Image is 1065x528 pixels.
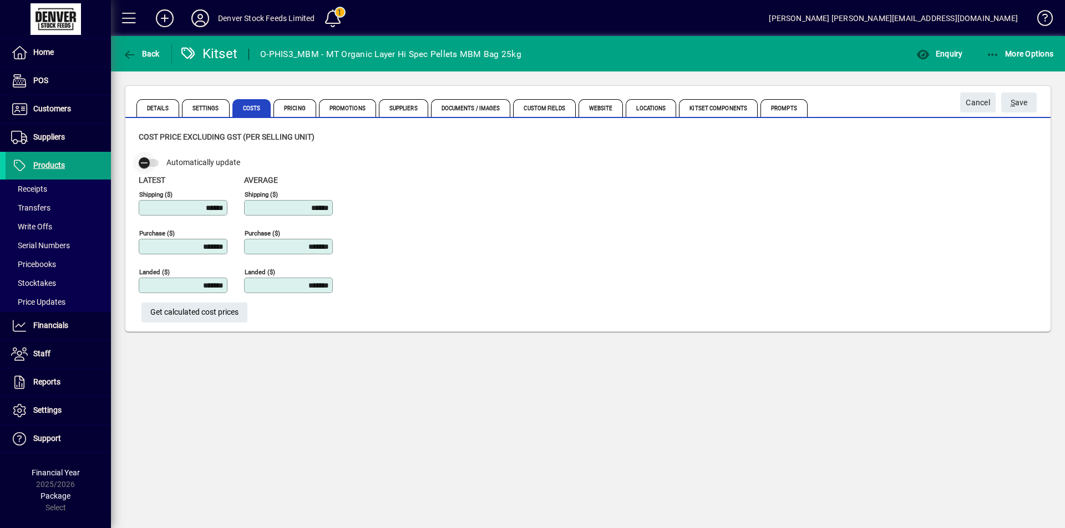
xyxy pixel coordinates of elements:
[1011,94,1028,112] span: ave
[11,241,70,250] span: Serial Numbers
[147,8,182,28] button: Add
[679,99,758,117] span: Kitset Components
[916,49,962,58] span: Enquiry
[6,236,111,255] a: Serial Numbers
[139,268,170,275] mat-label: Landed ($)
[33,132,65,141] span: Suppliers
[966,94,990,112] span: Cancel
[6,198,111,217] a: Transfers
[6,255,111,274] a: Pricebooks
[218,9,315,27] div: Denver Stock Feeds Limited
[111,44,172,64] app-page-header-button: Back
[182,99,230,117] span: Settings
[760,99,808,117] span: Prompts
[33,349,50,358] span: Staff
[40,491,70,500] span: Package
[986,49,1054,58] span: More Options
[33,321,68,330] span: Financials
[6,95,111,123] a: Customers
[244,176,278,184] span: Average
[6,425,111,453] a: Support
[139,229,175,237] mat-label: Purchase ($)
[120,44,163,64] button: Back
[6,180,111,198] a: Receipts
[6,312,111,340] a: Financials
[273,99,316,117] span: Pricing
[6,39,111,66] a: Home
[245,190,278,198] mat-label: Shipping ($)
[1029,2,1051,38] a: Knowledge Base
[33,434,61,443] span: Support
[11,260,56,269] span: Pricebooks
[983,44,1057,64] button: More Options
[11,279,56,288] span: Stocktakes
[6,217,111,236] a: Write Offs
[914,44,965,64] button: Enquiry
[513,99,575,117] span: Custom Fields
[139,176,165,184] span: Latest
[11,298,65,306] span: Price Updates
[769,9,1018,27] div: [PERSON_NAME] [PERSON_NAME][EMAIL_ADDRESS][DOMAIN_NAME]
[33,104,71,113] span: Customers
[6,67,111,95] a: POS
[33,161,65,170] span: Products
[245,229,280,237] mat-label: Purchase ($)
[136,99,179,117] span: Details
[6,340,111,368] a: Staff
[260,45,521,63] div: O-PHIS3_MBM - MT Organic Layer Hi Spec Pellets MBM Bag 25kg
[139,132,315,141] span: Cost price excluding GST (per selling unit)
[141,303,247,322] button: Get calculated cost prices
[1001,93,1037,112] button: Save
[245,268,275,275] mat-label: Landed ($)
[1011,98,1015,107] span: S
[960,93,996,112] button: Cancel
[11,222,52,231] span: Write Offs
[6,397,111,424] a: Settings
[6,368,111,396] a: Reports
[180,45,238,63] div: Kitset
[319,99,376,117] span: Promotions
[33,406,62,414] span: Settings
[379,99,428,117] span: Suppliers
[33,48,54,57] span: Home
[232,99,271,117] span: Costs
[123,49,160,58] span: Back
[166,158,240,167] span: Automatically update
[11,203,50,212] span: Transfers
[6,124,111,151] a: Suppliers
[431,99,511,117] span: Documents / Images
[6,293,111,311] a: Price Updates
[182,8,218,28] button: Profile
[11,184,47,193] span: Receipts
[150,303,239,321] span: Get calculated cost prices
[6,274,111,293] a: Stocktakes
[579,99,623,117] span: Website
[33,377,60,386] span: Reports
[33,76,48,85] span: POS
[32,468,80,477] span: Financial Year
[139,190,173,198] mat-label: Shipping ($)
[626,99,676,117] span: Locations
